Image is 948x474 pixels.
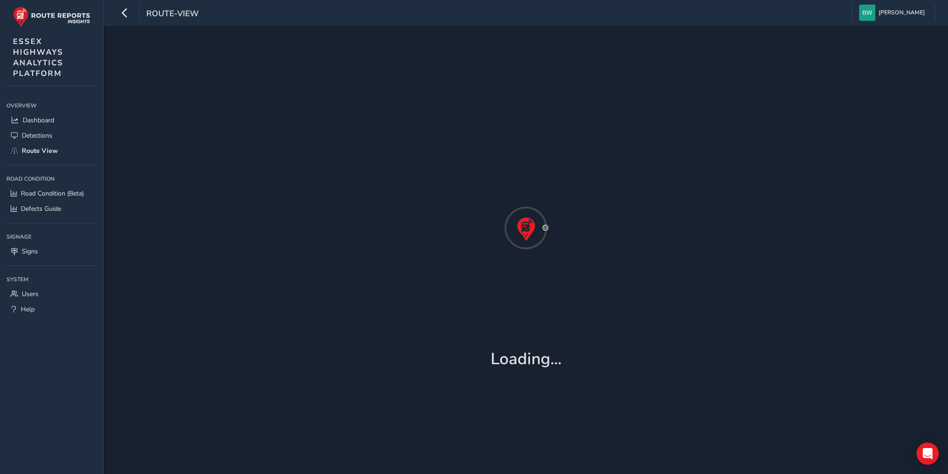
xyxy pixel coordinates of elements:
[22,131,52,140] span: Detections
[6,286,97,302] a: Users
[491,349,561,369] h1: Loading...
[879,5,925,21] span: [PERSON_NAME]
[6,172,97,186] div: Road Condition
[21,189,84,198] span: Road Condition (Beta)
[6,143,97,158] a: Route View
[6,186,97,201] a: Road Condition (Beta)
[21,305,35,314] span: Help
[6,230,97,244] div: Signage
[859,5,875,21] img: diamond-layout
[13,6,90,27] img: rr logo
[22,290,38,298] span: Users
[6,244,97,259] a: Signs
[146,8,199,21] span: route-view
[6,201,97,216] a: Defects Guide
[13,36,63,79] span: ESSEX HIGHWAYS ANALYTICS PLATFORM
[23,116,54,125] span: Dashboard
[917,442,939,465] div: Open Intercom Messenger
[21,204,61,213] span: Defects Guide
[22,146,58,155] span: Route View
[6,113,97,128] a: Dashboard
[22,247,38,256] span: Signs
[6,302,97,317] a: Help
[6,272,97,286] div: System
[859,5,928,21] button: [PERSON_NAME]
[6,128,97,143] a: Detections
[6,99,97,113] div: Overview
